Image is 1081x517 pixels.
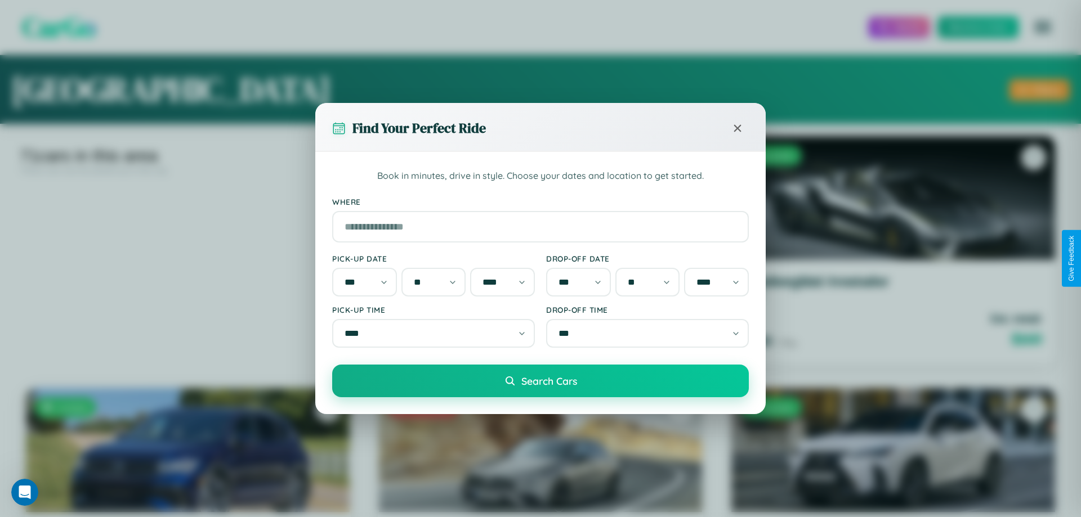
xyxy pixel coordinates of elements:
[332,169,749,183] p: Book in minutes, drive in style. Choose your dates and location to get started.
[352,119,486,137] h3: Find Your Perfect Ride
[332,254,535,263] label: Pick-up Date
[546,254,749,263] label: Drop-off Date
[521,375,577,387] span: Search Cars
[332,365,749,397] button: Search Cars
[332,197,749,206] label: Where
[546,305,749,314] label: Drop-off Time
[332,305,535,314] label: Pick-up Time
